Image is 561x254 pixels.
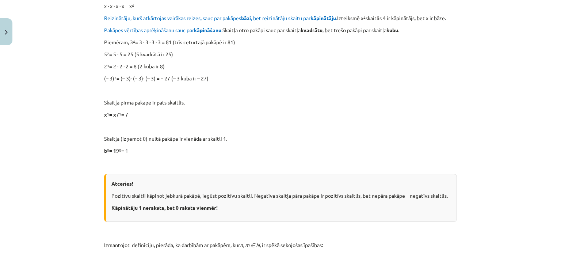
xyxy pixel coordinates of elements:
[363,15,366,20] sup: 4
[119,147,121,153] sup: 0
[310,15,336,21] b: kāpinātāju
[111,192,451,200] p: Pozitīvu skaitli kāpinot jebkurā pakāpē, iegūst pozitīvu skaitli. Negatīva skaitļa pāra pakāpe ir...
[109,147,116,154] b: = 1
[132,3,134,8] sup: 4
[240,242,260,248] em: n, m ∈ N
[104,147,457,155] p: 9 = 1
[104,38,457,46] p: Piemēram, 3 = 3 ∙ 3 ∙ 3 ∙ 3 = 81 (trīs ceturtajā pakāpē ir 81)
[133,39,135,44] sup: 4
[104,62,457,70] p: 2 = 2 ∙ 2 ∙ 2 = 8 (2 kubā ir 8)
[104,2,457,10] p: x ∙ x ∙ x ∙ x = x
[386,27,398,33] b: kubu
[104,99,457,106] p: Skaitļa pirmā pakāpe ir pats skaitlis.
[114,75,117,80] sup: 3
[104,26,457,34] p: Skaitļa otro pakāpi sauc par skaitļa , bet trešo pakāpi par skaitļa .
[104,147,107,154] b: b
[194,27,221,33] b: kāpināšanu
[107,51,109,56] sup: 2
[104,14,457,22] p: Izteiksmē x skaitlis 4 ir kāpinātājs, bet x ir bāze.
[109,111,116,118] b: = x
[107,111,109,117] sup: 1
[119,111,121,117] sup: 1
[111,180,133,187] b: Atceries!
[241,15,251,21] b: bāzi
[104,135,457,143] p: Skaitļa (izņemot 0) nultā pakāpe ir vienāda ar skaitli 1.
[104,75,457,82] p: (– 3) = (– 3)∙ (– 3)∙ (– 3) = – 27 (– 3 kubā ir – 27)
[104,241,457,249] p: Izmantojot definīciju, pierāda, ka darbībām ar pakāpēm, kur , ir spēkā sekojošas īpašības:
[104,111,457,118] p: 7 = 7
[301,27,323,33] b: kvadrātu
[107,147,109,153] sup: 0
[104,50,457,58] p: 5 = 5 ∙ 5 = 25 (5 kvadrātā ir 25)
[111,204,218,211] strong: Kāpinātāju 1 neraksta, bet 0 raksta vienmēr!
[104,111,107,118] b: x
[104,15,337,21] span: Reizinātāju, kurš atkārtojas vairākas reizes, sauc par pakāpes , bet reizinātāju skaitu par .
[107,63,109,68] sup: 3
[104,27,222,33] span: Pakāpes vērtības aprēķināšanu sauc par .
[5,30,8,35] img: icon-close-lesson-0947bae3869378f0d4975bcd49f059093ad1ed9edebbc8119c70593378902aed.svg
